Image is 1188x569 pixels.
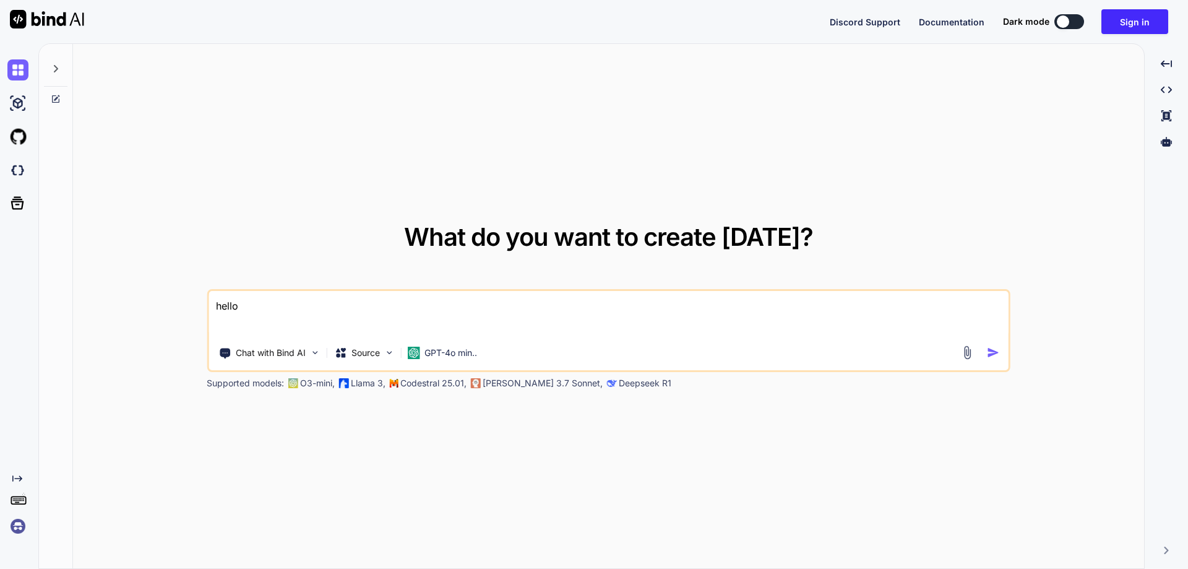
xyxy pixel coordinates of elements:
[619,377,671,389] p: Deepseek R1
[288,378,298,388] img: GPT-4
[830,15,900,28] button: Discord Support
[407,347,420,359] img: GPT-4o mini
[830,17,900,27] span: Discord Support
[209,291,1009,337] textarea: hello
[7,516,28,537] img: signin
[351,347,380,359] p: Source
[7,93,28,114] img: ai-studio
[207,377,284,389] p: Supported models:
[7,160,28,181] img: darkCloudIdeIcon
[384,347,394,358] img: Pick Models
[236,347,306,359] p: Chat with Bind AI
[351,377,385,389] p: Llama 3,
[470,378,480,388] img: claude
[7,126,28,147] img: githubLight
[7,59,28,80] img: chat
[400,377,467,389] p: Codestral 25.01,
[10,10,84,28] img: Bind AI
[338,378,348,388] img: Llama2
[987,346,1000,359] img: icon
[404,222,813,252] span: What do you want to create [DATE]?
[424,347,477,359] p: GPT-4o min..
[919,15,984,28] button: Documentation
[389,379,398,388] img: Mistral-AI
[309,347,320,358] img: Pick Tools
[483,377,603,389] p: [PERSON_NAME] 3.7 Sonnet,
[1101,9,1168,34] button: Sign in
[1003,15,1049,28] span: Dark mode
[606,378,616,388] img: claude
[960,345,975,360] img: attachment
[300,377,335,389] p: O3-mini,
[919,17,984,27] span: Documentation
